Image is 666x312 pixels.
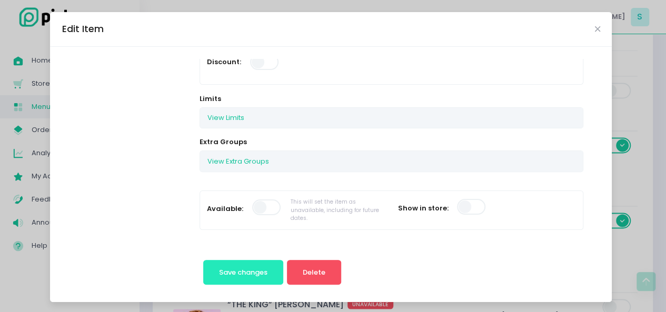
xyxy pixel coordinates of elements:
[207,57,241,67] label: Discount:
[207,204,243,214] label: Available:
[398,203,449,214] label: Show in store:
[219,267,267,277] span: Save changes
[200,108,252,128] button: View Limits
[200,151,276,171] button: View Extra Groups
[62,22,104,36] div: Edit Item
[594,26,600,32] button: Close
[200,137,247,147] label: Extra Groups
[203,260,284,285] button: Save changes
[200,94,221,104] label: Limits
[303,267,325,277] span: Delete
[291,198,385,223] div: This will set the item as unavailable, including for future dates.
[287,260,342,285] button: Delete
